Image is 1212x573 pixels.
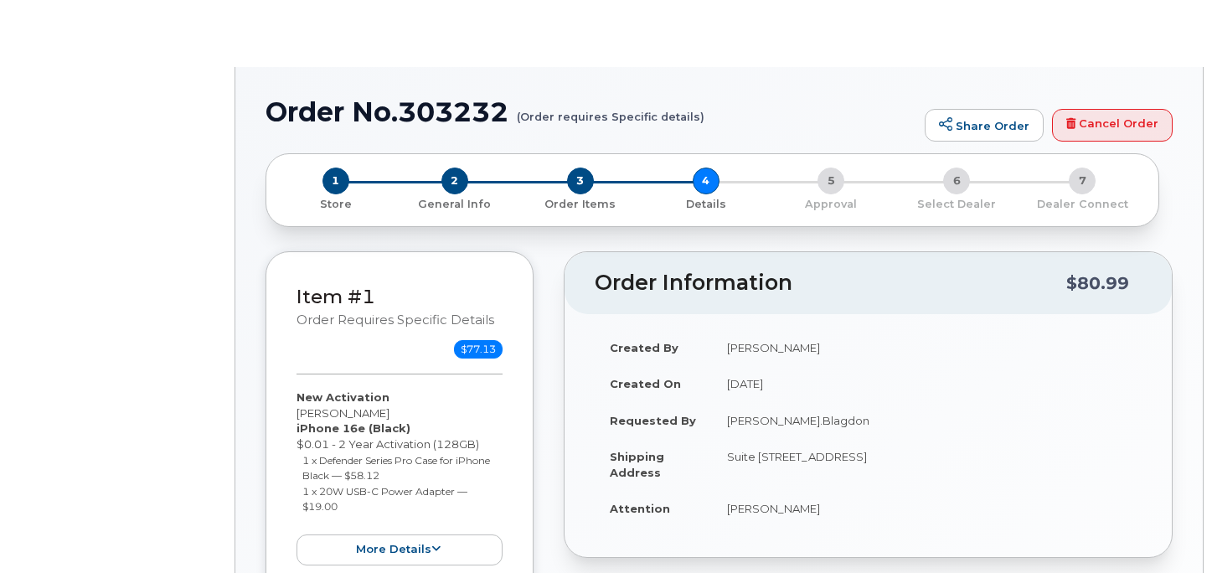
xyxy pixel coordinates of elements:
[567,168,594,194] span: 3
[322,168,349,194] span: 1
[712,365,1142,402] td: [DATE]
[399,197,511,212] p: General Info
[302,485,467,514] small: 1 x 20W USB-C Power Adapter — $19.00
[712,490,1142,527] td: [PERSON_NAME]
[610,377,681,390] strong: Created On
[712,329,1142,366] td: [PERSON_NAME]
[518,194,643,212] a: 3 Order Items
[266,97,916,126] h1: Order No.303232
[297,421,410,435] strong: iPhone 16e (Black)
[297,312,494,328] small: Order requires Specific details
[297,390,503,565] div: [PERSON_NAME] $0.01 - 2 Year Activation (128GB)
[1052,109,1173,142] a: Cancel Order
[297,534,503,565] button: more details
[454,340,503,359] span: $77.13
[595,271,1066,295] h2: Order Information
[297,390,389,404] strong: New Activation
[610,502,670,515] strong: Attention
[441,168,468,194] span: 2
[517,97,704,123] small: (Order requires Specific details)
[610,414,696,427] strong: Requested By
[297,285,375,308] a: Item #1
[392,194,518,212] a: 2 General Info
[286,197,385,212] p: Store
[712,438,1142,490] td: Suite [STREET_ADDRESS]
[302,454,490,483] small: 1 x Defender Series Pro Case for iPhone Black — $58.12
[610,450,664,479] strong: Shipping Address
[712,402,1142,439] td: [PERSON_NAME].Blagdon
[280,194,392,212] a: 1 Store
[524,197,637,212] p: Order Items
[610,341,678,354] strong: Created By
[925,109,1044,142] a: Share Order
[1066,267,1129,299] div: $80.99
